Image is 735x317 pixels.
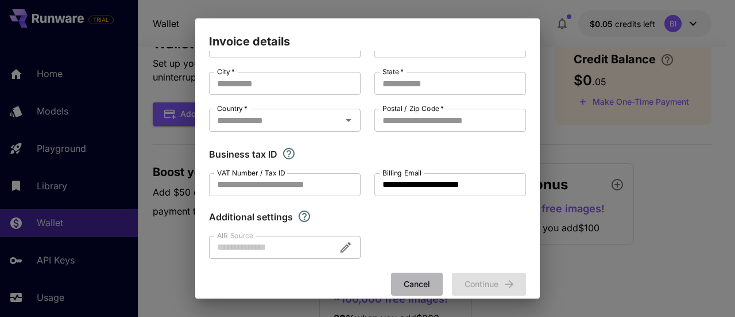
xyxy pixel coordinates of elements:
[391,273,443,296] button: Cancel
[217,168,285,178] label: VAT Number / Tax ID
[282,147,296,161] svg: If you are a business tax registrant, please enter your business tax ID here.
[297,209,311,223] svg: Explore additional customization settings
[382,104,444,113] label: Postal / Zip Code
[217,67,235,77] label: City
[209,147,277,161] p: Business tax ID
[217,104,247,113] label: Country
[217,231,253,240] label: AIR Source
[209,210,293,224] p: Additional settings
[382,67,404,77] label: State
[195,18,540,51] h2: Invoice details
[341,112,357,128] button: Open
[382,168,421,178] label: Billing Email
